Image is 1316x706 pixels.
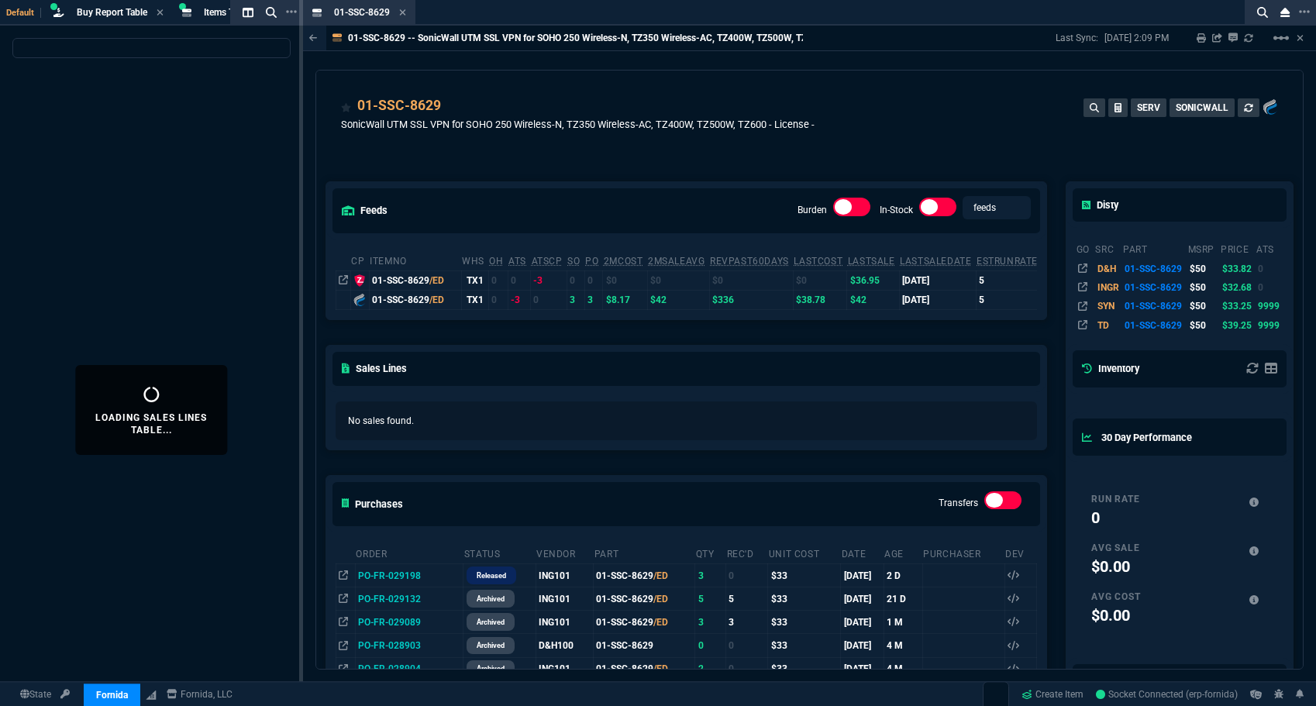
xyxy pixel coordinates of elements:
td: 2 D [884,563,922,587]
td: SYN [1094,297,1122,315]
nx-icon: Close Tab [157,7,164,19]
td: 0 [488,270,508,290]
nx-icon: Open In Opposite Panel [339,663,348,674]
th: part [1122,237,1187,259]
div: 01-SSC-8629 [372,274,459,288]
p: archived [477,639,505,652]
td: [DATE] [899,290,976,309]
td: $50 [1187,278,1221,297]
span: PO-FR-029089 [358,617,421,628]
td: 1 M [884,611,922,634]
p: No sales found. [348,414,1025,428]
th: WHS [461,249,488,271]
p: Run Rate [1091,493,1141,505]
span: /ED [653,570,668,581]
td: 0 [726,563,768,587]
nx-icon: Back to Table [309,33,318,43]
td: 0 [488,290,508,309]
p: archived [477,593,505,605]
th: Unit Cost [768,542,841,564]
h5: feeds [342,203,388,218]
td: TD [1094,316,1122,335]
td: 5 [726,587,768,611]
td: $32.68 [1220,278,1256,297]
td: [DATE] [841,587,884,611]
td: 0 [531,290,567,309]
nx-fornida-value: PO-FR-028904 [358,662,460,676]
td: 01-SSC-8629 [594,634,695,657]
td: 4 M [884,634,922,657]
nx-icon: Close Tab [399,7,406,19]
p: [DATE] 2:09 PM [1104,32,1169,44]
tr: SonicWall UTM SSL VPN [1076,316,1283,335]
th: ats [1256,237,1283,259]
abbr: Total revenue past 60 days [710,256,789,267]
abbr: The date of the last SO Inv price. No time limit. (ignore zeros) [900,256,971,267]
nx-icon: Close Workbench [1274,3,1296,22]
nx-icon: Open New Tab [1299,5,1310,19]
td: 0 [1256,278,1283,297]
td: -3 [531,270,567,290]
p: SonicWall UTM SSL VPN for SOHO 250 Wireless-N, TZ350 Wireless-AC, TZ400W, TZ500W, TZ600 - License - [341,117,815,132]
td: $50 [1187,297,1221,315]
nx-fornida-value: PO-FR-028903 [358,639,460,653]
a: API TOKEN [56,687,74,701]
td: 3 [567,290,584,309]
nx-icon: Search [1251,3,1274,22]
td: $33.82 [1220,259,1256,277]
h5: 30 Day Performance [1082,430,1192,445]
td: 5 [976,270,1042,290]
label: Burden [798,205,827,215]
td: 01-SSC-8629 [1122,259,1187,277]
p: Loading Sales Lines Table... [95,412,208,436]
th: src [1094,237,1122,259]
td: 01-SSC-8629 [1122,297,1187,315]
button: SERV [1131,98,1166,117]
span: /ED [653,617,668,628]
h5: Disty [1082,198,1118,212]
span: 0 [1091,508,1100,527]
td: 21 D [884,587,922,611]
td: $33 [768,611,841,634]
nx-fornida-value: PO-FR-029089 [358,615,460,629]
td: 9999 [1256,297,1283,315]
td: 0 [1256,259,1283,277]
div: Transfers [984,491,1021,516]
abbr: ATS with all companies combined [532,256,563,267]
p: Avg Sale [1091,542,1141,554]
abbr: The last purchase cost from PO Order [794,256,842,267]
label: In-Stock [880,205,913,215]
td: $39.25 [1220,316,1256,335]
span: Socket Connected (erp-fornida) [1096,689,1238,700]
div: Burden [833,198,870,222]
td: [DATE] [899,270,976,290]
td: TX1 [461,270,488,290]
td: ING101 [536,611,594,634]
tr: SonicWALL UTM SSL VPN 1 User L [1076,259,1283,277]
td: $33 [768,657,841,680]
td: ING101 [536,657,594,680]
div: 01-SSC-8629 [357,95,441,115]
tr: FIREWALL SSL VPN 1U LICS [1076,278,1283,297]
a: nC0hgraKcXNDxoGLAAGj [1096,687,1238,701]
td: 01-SSC-8629 [1122,278,1187,297]
th: Order [355,542,463,564]
td: 5 [695,587,726,611]
div: In-Stock [919,198,956,222]
span: /ED [429,294,444,305]
span: /ED [429,275,444,286]
th: price [1220,237,1256,259]
a: Create Item [1015,683,1090,706]
td: 0 [584,270,603,290]
td: TX1 [461,290,488,309]
abbr: The last SO Inv price. No time limit. (ignore zeros) [848,256,895,267]
span: Items Table [204,7,250,18]
td: $36.95 [847,270,899,290]
td: 01-SSC-8629 [594,587,695,611]
nx-fornida-value: PO-FR-029198 [358,569,460,583]
td: $33.25 [1220,297,1256,315]
td: 0 [695,634,726,657]
td: $33 [768,563,841,587]
a: msbcCompanyName [162,687,237,701]
span: Buy Report Table [77,7,147,18]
